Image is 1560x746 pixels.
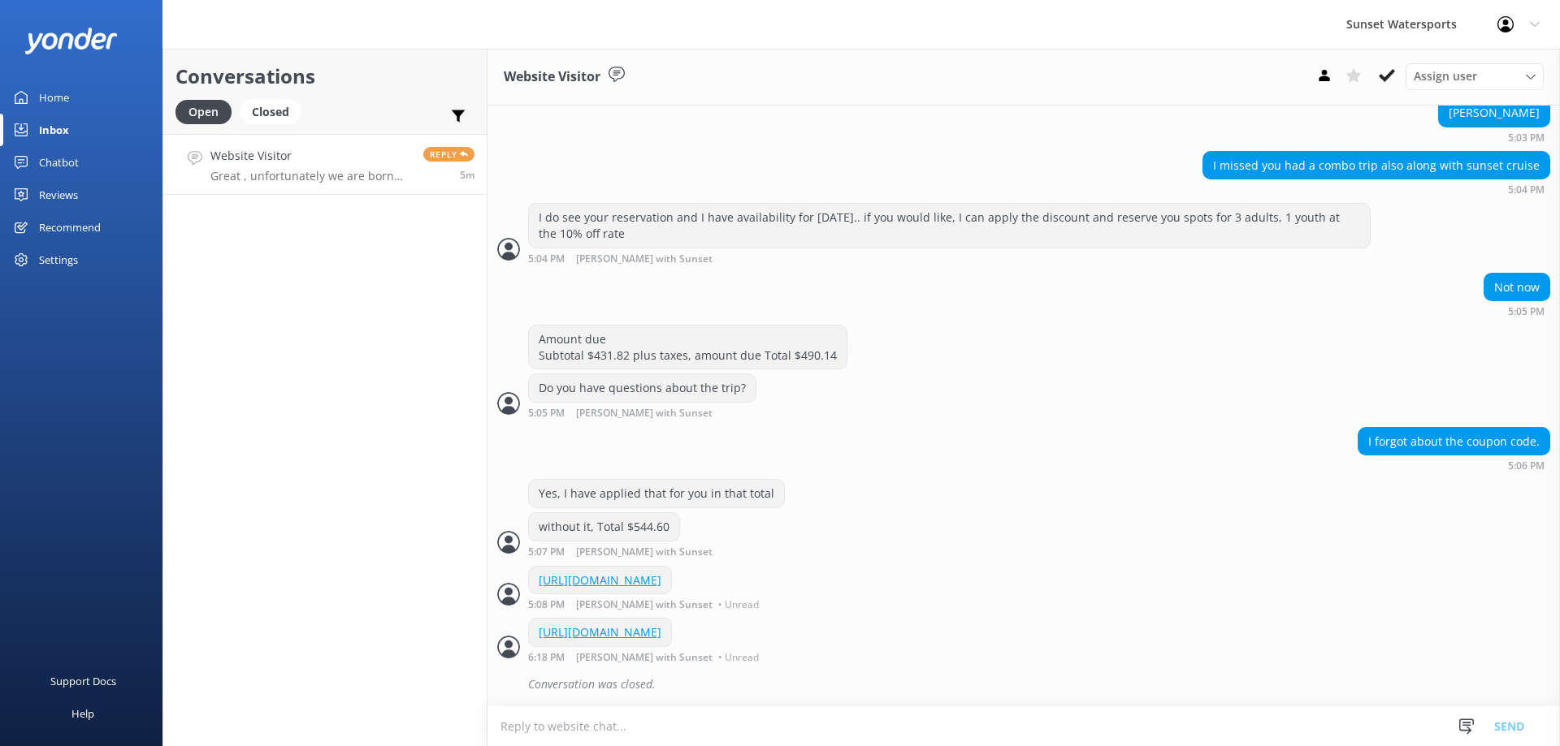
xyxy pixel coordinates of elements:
[1438,132,1550,143] div: Aug 20 2025 04:03pm (UTC -05:00) America/Cancun
[1508,461,1545,471] strong: 5:06 PM
[460,168,474,182] span: Aug 20 2025 05:33pm (UTC -05:00) America/Cancun
[576,408,713,419] span: [PERSON_NAME] with Sunset
[529,480,784,507] div: Yes, I have applied that for you in that total
[1406,63,1544,89] div: Assign User
[576,600,713,610] span: [PERSON_NAME] with Sunset
[210,169,411,183] p: Great , unfortunately we are born much before 88 ;)
[718,600,759,610] span: • Unread
[39,211,101,244] div: Recommend
[175,102,240,120] a: Open
[39,114,69,146] div: Inbox
[718,653,759,662] span: • Unread
[528,252,1371,265] div: Aug 20 2025 04:04pm (UTC -05:00) America/Cancun
[528,545,765,558] div: Aug 20 2025 04:07pm (UTC -05:00) America/Cancun
[1203,152,1549,179] div: I missed you had a combo trip also along with sunset cruise
[175,61,474,92] h2: Conversations
[529,326,847,369] div: Amount due Subtotal $431.82 plus taxes, amount due Total $490.14
[1439,99,1549,127] div: [PERSON_NAME]
[529,204,1370,247] div: I do see your reservation and I have availability for [DATE].. if you would like, I can apply the...
[175,100,232,124] div: Open
[528,598,763,610] div: Aug 20 2025 04:08pm (UTC -05:00) America/Cancun
[39,146,79,179] div: Chatbot
[497,671,1550,698] div: 2025-08-20T22:19:44.863
[576,547,713,558] span: [PERSON_NAME] with Sunset
[528,547,565,558] strong: 5:07 PM
[528,671,1550,698] div: Conversation was closed.
[1508,185,1545,195] strong: 5:04 PM
[528,254,565,265] strong: 5:04 PM
[39,244,78,276] div: Settings
[1484,274,1549,301] div: Not now
[1358,459,1550,471] div: Aug 20 2025 04:06pm (UTC -05:00) America/Cancun
[528,407,765,419] div: Aug 20 2025 04:05pm (UTC -05:00) America/Cancun
[576,254,713,265] span: [PERSON_NAME] with Sunset
[39,179,78,211] div: Reviews
[240,100,301,124] div: Closed
[24,28,118,54] img: yonder-white-logo.png
[1484,305,1550,317] div: Aug 20 2025 04:05pm (UTC -05:00) America/Cancun
[529,374,756,402] div: Do you have questions about the trip?
[539,624,661,640] a: [URL][DOMAIN_NAME]
[163,134,487,195] a: Website VisitorGreat , unfortunately we are born much before 88 ;)Reply5m
[1508,307,1545,317] strong: 5:05 PM
[240,102,310,120] a: Closed
[539,572,661,588] a: [URL][DOMAIN_NAME]
[39,81,69,114] div: Home
[210,147,411,165] h4: Website Visitor
[528,600,565,610] strong: 5:08 PM
[528,653,565,662] strong: 6:18 PM
[1202,183,1550,195] div: Aug 20 2025 04:04pm (UTC -05:00) America/Cancun
[529,513,679,541] div: without it, Total $544.60
[504,67,600,88] h3: Website Visitor
[1358,428,1549,455] div: I forgot about the coupon code.
[1508,133,1545,143] strong: 5:03 PM
[528,408,565,419] strong: 5:05 PM
[50,665,116,697] div: Support Docs
[71,697,94,730] div: Help
[1414,67,1477,85] span: Assign user
[576,653,713,662] span: [PERSON_NAME] with Sunset
[528,651,763,662] div: Aug 20 2025 05:18pm (UTC -05:00) America/Cancun
[423,147,474,162] span: Reply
